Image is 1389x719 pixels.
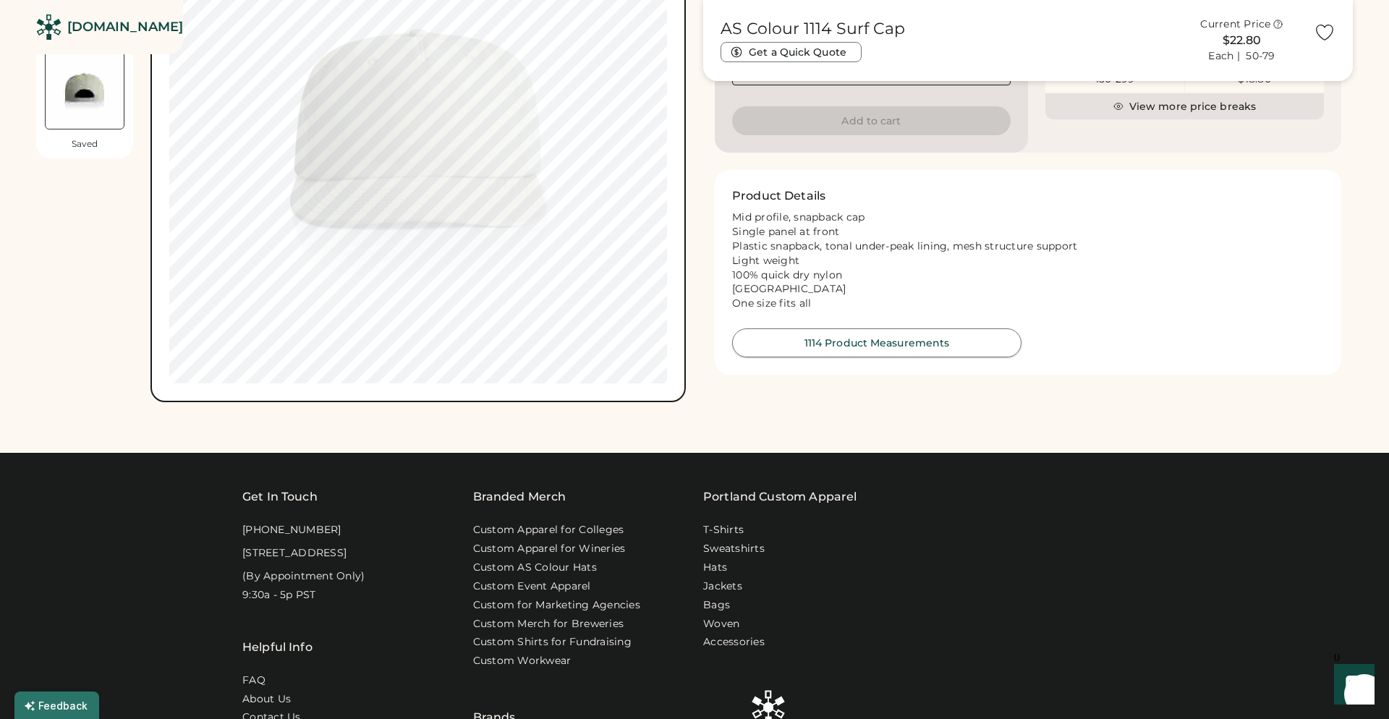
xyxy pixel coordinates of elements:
[67,18,183,36] div: [DOMAIN_NAME]
[473,523,624,537] a: Custom Apparel for Colleges
[473,542,626,556] a: Custom Apparel for Wineries
[473,561,597,575] a: Custom AS Colour Hats
[1178,32,1305,49] div: $22.80
[242,523,341,537] div: [PHONE_NUMBER]
[242,673,266,688] a: FAQ
[46,51,124,129] img: AS Colour 1114 Eucalyptus Back Thumbnail
[703,542,765,556] a: Sweatshirts
[473,488,566,506] div: Branded Merch
[732,210,1324,311] div: Mid profile, snapback cap Single panel at front Plastic snapback, tonal under-peak lining, mesh s...
[1320,654,1382,716] iframe: Front Chat
[36,14,61,40] img: Rendered Logo - Screens
[721,42,862,62] button: Get a Quick Quote
[242,546,347,561] div: [STREET_ADDRESS]
[1200,17,1270,32] div: Current Price
[242,588,316,603] div: 9:30a - 5p PST
[242,488,318,506] div: Get In Touch
[473,579,591,594] a: Custom Event Apparel
[242,692,291,707] a: About Us
[242,569,365,584] div: (By Appointment Only)
[1045,93,1324,119] button: View more price breaks
[732,187,825,205] h2: Product Details
[721,19,905,39] h1: AS Colour 1114 Surf Cap
[473,598,640,613] a: Custom for Marketing Agencies
[473,635,632,650] a: Custom Shirts for Fundraising
[703,617,739,631] a: Woven
[703,561,727,575] a: Hats
[703,598,730,613] a: Bags
[703,488,857,506] a: Portland Custom Apparel
[473,654,572,668] a: Custom Workwear
[703,523,744,537] a: T-Shirts
[732,328,1021,357] button: 1114 Product Measurements
[703,635,765,650] a: Accessories
[72,138,98,150] div: Saved
[732,106,1011,135] button: Add to cart
[242,639,313,656] div: Helpful Info
[473,617,624,631] a: Custom Merch for Breweries
[1208,49,1275,64] div: Each | 50-79
[703,579,742,594] a: Jackets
